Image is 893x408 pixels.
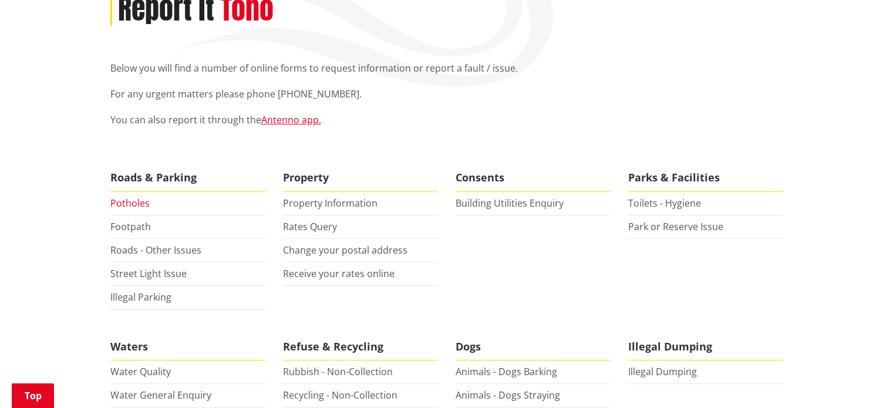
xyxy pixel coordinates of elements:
[110,113,783,127] p: You can also report it through the
[261,113,321,126] a: Antenno app.
[628,220,723,233] a: Park or Reserve Issue
[283,365,393,378] a: Rubbish - Non-Collection
[456,197,564,210] a: Building Utilities Enquiry
[628,365,697,378] a: Illegal Dumping
[839,359,881,401] iframe: Messenger Launcher
[110,87,783,101] p: For any urgent matters please phone [PHONE_NUMBER].
[12,383,54,408] a: Top
[283,197,378,210] a: Property Information
[456,333,611,360] span: Dogs
[110,389,211,402] a: Water General Enquiry
[283,333,438,360] span: Refuse & Recycling
[283,244,407,257] a: Change your postal address
[628,164,783,191] span: Parks & Facilities
[110,267,187,280] a: Street Light Issue
[110,333,265,360] span: Waters
[110,291,171,304] a: Illegal Parking
[283,267,395,280] a: Receive your rates online
[456,365,557,378] a: Animals - Dogs Barking
[628,333,783,360] span: Illegal Dumping
[283,164,438,191] span: Property
[456,164,611,191] span: Consents
[456,389,560,402] a: Animals - Dogs Straying
[283,389,397,402] a: Recycling - Non-Collection
[110,164,265,191] span: Roads & Parking
[110,244,201,257] a: Roads - Other Issues
[110,197,150,210] a: Potholes
[110,220,151,233] a: Footpath
[628,197,701,210] a: Toilets - Hygiene
[110,365,171,378] a: Water Quality
[283,220,337,233] a: Rates Query
[110,61,783,75] p: Below you will find a number of online forms to request information or report a fault / issue.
